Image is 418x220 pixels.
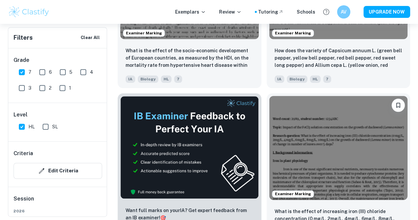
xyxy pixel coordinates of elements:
[272,191,314,197] span: Examiner Marking
[392,99,405,112] button: Bookmark
[272,30,314,36] span: Examiner Marking
[126,75,135,83] span: IA
[174,75,182,83] span: 7
[337,5,350,19] button: AV
[310,75,321,83] span: HL
[14,195,102,208] h6: Session
[123,30,165,36] span: Examiner Marking
[138,75,158,83] span: Biology
[297,8,315,16] a: Schools
[90,68,93,76] span: 4
[8,5,50,19] img: Clastify logo
[258,8,284,16] a: Tutoring
[219,8,242,16] p: Review
[28,68,31,76] span: 7
[49,68,52,76] span: 6
[69,68,72,76] span: 5
[175,8,206,16] p: Exemplars
[275,47,402,69] p: How does the variety of Capsicum annuum L. (green bell pepper, yellow bell pepper, red bell peppe...
[14,56,102,64] h6: Grade
[49,84,52,92] span: 2
[14,111,102,119] h6: Level
[363,6,410,18] button: UPGRADE NOW
[126,47,253,69] p: What is the effect of the socio-economic development of European countries, as measured by the HD...
[28,123,35,130] span: HL
[321,6,332,18] button: Help and Feedback
[269,96,408,200] img: Biology IA example thumbnail: What is the effect of increasing iron (I
[79,33,101,43] button: Clear All
[161,75,171,83] span: HL
[14,150,33,157] h6: Criteria
[120,96,259,199] img: Thumbnail
[340,8,348,16] h6: AV
[275,75,284,83] span: IA
[52,123,58,130] span: SL
[14,33,33,42] h6: Filters
[323,75,331,83] span: 7
[14,208,102,214] span: 2026
[28,84,31,92] span: 3
[69,84,71,92] span: 1
[287,75,307,83] span: Biology
[14,163,102,179] button: Edit Criteria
